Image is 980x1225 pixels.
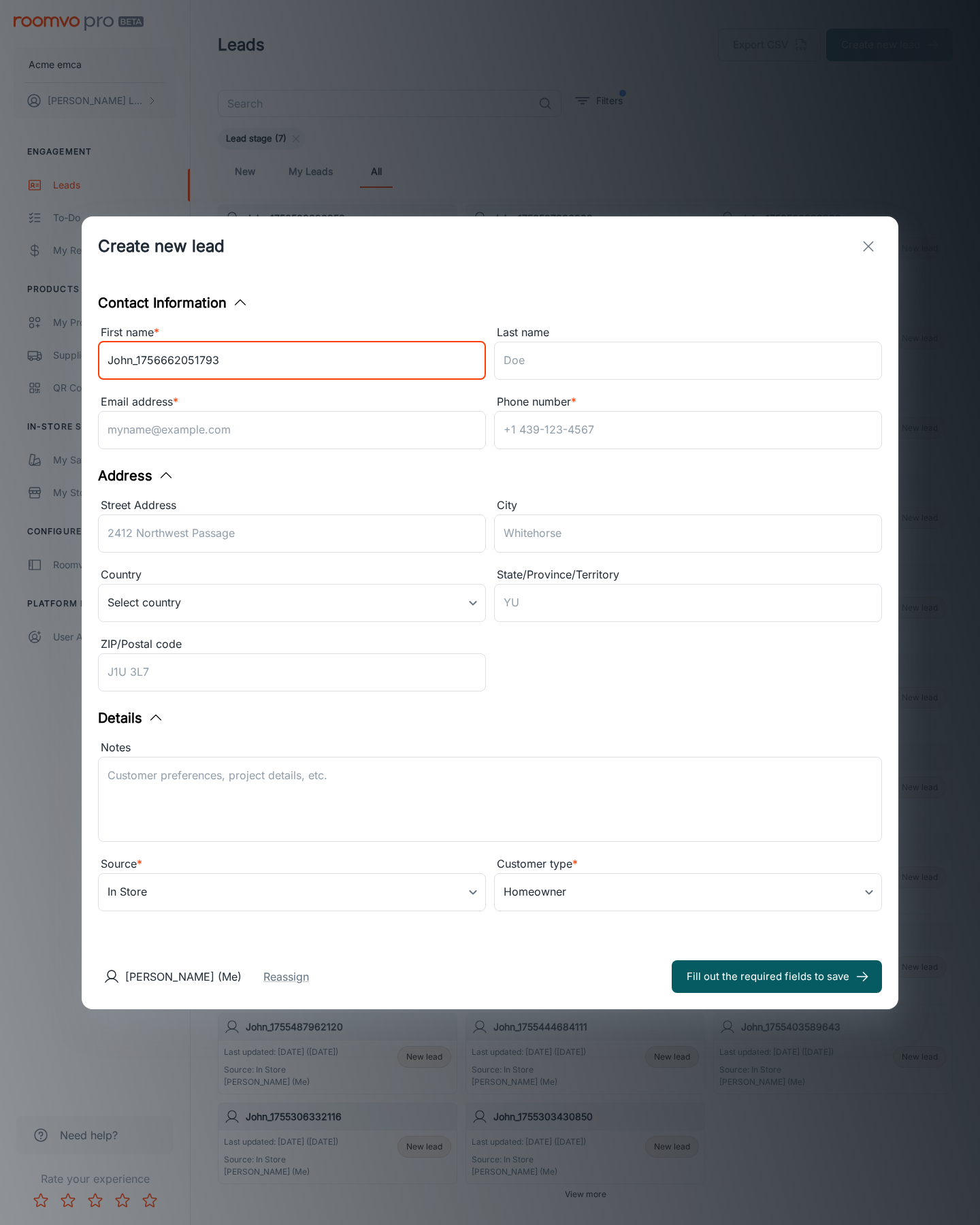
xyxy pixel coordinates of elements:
div: In Store [98,873,486,911]
input: John [98,342,486,380]
button: Details [98,708,164,728]
button: Reassign [263,968,309,985]
input: J1U 3L7 [98,653,486,691]
div: Street Address [98,497,486,514]
input: myname@example.com [98,411,486,449]
div: Homeowner [494,873,882,911]
div: Phone number [494,393,882,411]
div: ZIP/Postal code [98,636,486,653]
input: 2412 Northwest Passage [98,514,486,553]
input: YU [494,584,882,622]
div: Customer type [494,855,882,873]
div: Email address [98,393,486,411]
input: +1 439-123-4567 [494,411,882,449]
button: Contact Information [98,293,248,313]
button: Fill out the required fields to save [672,960,882,993]
h1: Create new lead [98,234,225,259]
div: Country [98,566,486,584]
input: Whitehorse [494,514,882,553]
div: Source [98,855,486,873]
button: Address [98,465,174,486]
div: Notes [98,739,882,757]
div: Select country [98,584,486,622]
div: City [494,497,882,514]
div: First name [98,324,486,342]
div: State/Province/Territory [494,566,882,584]
button: exit [855,233,882,260]
p: [PERSON_NAME] (Me) [125,968,242,985]
div: Last name [494,324,882,342]
input: Doe [494,342,882,380]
